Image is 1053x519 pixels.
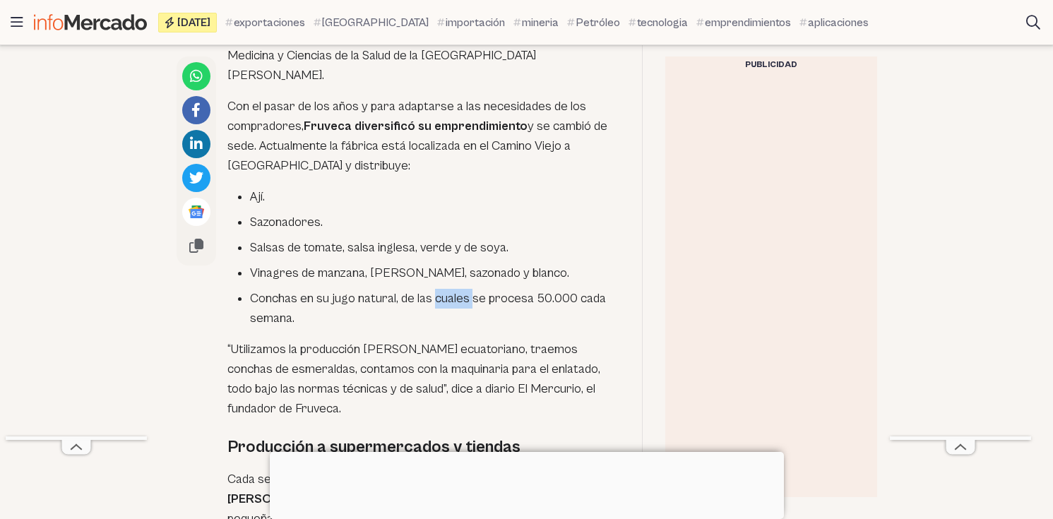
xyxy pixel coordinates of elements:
[250,289,619,328] li: Conchas en su jugo natural, de las cuales se procesa 50.000 cada semana.
[177,17,210,28] span: [DATE]
[304,119,528,133] strong: Fruveca diversificó su emprendimiento
[250,238,619,258] li: Salsas de tomate, salsa inglesa, verde y de soya.
[34,14,147,30] img: Infomercado Ecuador logo
[446,14,505,31] span: importación
[705,14,791,31] span: emprendimientos
[188,203,205,220] img: Google News logo
[665,73,877,497] iframe: Advertisement
[637,14,688,31] span: tecnologia
[270,452,784,515] iframe: Advertisement
[808,14,869,31] span: aplicaciones
[567,14,620,31] a: Petróleo
[227,436,619,458] h2: Producción a supermercados y tiendas
[250,263,619,283] li: Vinagres de manzana, [PERSON_NAME], sazonado y blanco.
[890,26,1031,436] iframe: Advertisement
[522,14,559,31] span: mineria
[513,14,559,31] a: mineria
[629,14,688,31] a: tecnologia
[250,187,619,207] li: Ají.
[225,14,305,31] a: exportaciones
[665,56,877,73] div: Publicidad
[799,14,869,31] a: aplicaciones
[437,14,505,31] a: importación
[234,14,305,31] span: exportaciones
[576,14,620,31] span: Petróleo
[227,340,619,419] p: “Utilizamos la producción [PERSON_NAME] ecuatoriano, traemos conchas de esmeraldas, contamos con ...
[227,472,617,506] strong: 300 cajas de productos [PERSON_NAME]
[6,26,147,436] iframe: Advertisement
[696,14,791,31] a: emprendimientos
[227,97,619,176] p: Con el pasar de los años y para adaptarse a las necesidades de los compradores, y se cambió de se...
[322,14,429,31] span: [GEOGRAPHIC_DATA]
[250,213,619,232] li: Sazonadores.
[314,14,429,31] a: [GEOGRAPHIC_DATA]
